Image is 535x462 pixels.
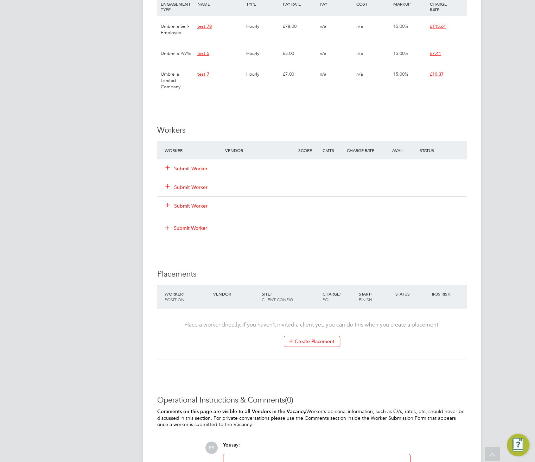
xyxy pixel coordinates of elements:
[320,50,326,56] span: n/a
[394,287,430,300] div: Status
[205,442,218,454] span: ES
[166,184,208,191] button: Submit Worker
[163,144,224,157] div: Worker
[321,144,345,157] div: Cmts
[357,287,394,306] div: Start
[285,395,293,405] span: (0)
[393,71,408,77] span: 15.00%
[323,291,341,302] span: / PO
[262,291,293,302] span: / Client Config
[157,269,467,279] h3: Placements
[163,287,211,306] div: Worker
[320,71,326,77] span: n/a
[159,16,196,43] div: Umbrella Self-Employed
[281,16,318,37] div: £78.00
[223,144,296,157] div: Vendor
[418,144,466,157] div: Status
[297,144,321,157] div: Score
[165,291,184,302] span: / Position
[166,165,208,172] button: Submit Worker
[382,144,418,157] div: Avail
[356,71,363,77] span: n/a
[159,64,196,97] div: Umbrella Limited Company
[393,50,408,56] span: 15.00%
[430,71,444,77] span: £10.37
[321,287,357,306] div: Charge
[164,321,460,347] div: Place a worker directly. If you haven’t invited a client yet, you can do this when you create a p...
[284,336,340,347] button: Create Placement
[430,287,454,300] div: IR35 Risk
[223,442,410,454] div: say:
[356,50,363,56] span: n/a
[157,408,467,428] p: Worker's personal information, such as CVs, rates, etc, should never be discussed in this section...
[159,43,196,64] div: Umbrella PAYE
[157,409,306,414] b: Comments on this page are visible to all Vendors in the Vacancy.
[244,43,281,64] div: Hourly
[197,23,212,29] span: test 78
[223,442,231,448] span: You
[211,287,260,300] div: Vendor
[260,287,321,306] div: Site
[359,291,372,302] span: / Finish
[244,16,281,37] div: Hourly
[197,50,209,56] span: test 5
[281,43,318,64] div: £5.00
[393,23,408,29] span: 15.00%
[320,23,326,29] span: n/a
[197,71,209,77] span: test 7
[160,222,213,234] button: Submit Worker
[244,64,281,84] div: Hourly
[166,202,208,209] button: Submit Worker
[345,144,382,157] div: Charge Rate
[157,125,467,135] h3: Workers
[507,434,529,456] button: Engage Resource Center
[356,23,363,29] span: n/a
[430,23,446,29] span: £115.61
[157,395,467,405] h3: Operational Instructions & Comments
[430,50,441,56] span: £7.41
[281,64,318,84] div: £7.00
